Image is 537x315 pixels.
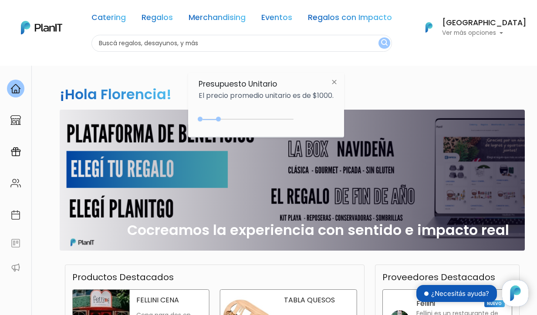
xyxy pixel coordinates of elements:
a: Catering [91,14,126,24]
h6: [GEOGRAPHIC_DATA] [442,19,527,27]
img: PlanIt Logo [21,21,62,34]
h2: Cocreamos la experiencia con sentido e impacto real [127,222,509,238]
iframe: trengo-widget-status [372,277,502,312]
img: partners-52edf745621dab592f3b2c58e3bca9d71375a7ef29c3b500c9f145b62cc070d4.svg [10,262,21,273]
p: Ver más opciones [442,30,527,36]
h6: Presupuesto Unitario [199,80,334,89]
button: PlanIt Logo [GEOGRAPHIC_DATA] Ver más opciones [414,16,527,39]
iframe: trengo-widget-launcher [502,280,528,306]
img: campaigns-02234683943229c281be62815700db0a1741e53638e28bf9629b52c665b00959.svg [10,147,21,157]
a: Regalos [142,14,173,24]
p: TABLA QUESOS [284,297,349,304]
a: Merchandising [189,14,246,24]
h3: Proveedores Destacados [382,272,495,282]
p: FELLINI CENA [136,297,202,304]
img: people-662611757002400ad9ed0e3c099ab2801c6687ba6c219adb57efc949bc21e19d.svg [10,178,21,188]
p: El precio promedio unitario es de $1000. [199,92,334,99]
img: close-6986928ebcb1d6c9903e3b54e860dbc4d054630f23adef3a32610726dff6a82b.svg [326,74,342,90]
img: home-e721727adea9d79c4d83392d1f703f7f8bce08238fde08b1acbfd93340b81755.svg [10,84,21,94]
img: feedback-78b5a0c8f98aac82b08bfc38622c3050aee476f2c9584af64705fc4e61158814.svg [10,238,21,248]
img: marketplace-4ceaa7011d94191e9ded77b95e3339b90024bf715f7c57f8cf31f2d8c509eaba.svg [10,115,21,125]
img: search_button-432b6d5273f82d61273b3651a40e1bd1b912527efae98b1b7a1b2c0702e16a8d.svg [381,39,388,47]
a: Eventos [261,14,292,24]
h3: Productos Destacados [72,272,174,282]
a: Regalos con Impacto [308,14,392,24]
img: PlanIt Logo [419,18,439,37]
img: calendar-87d922413cdce8b2cf7b7f5f62616a5cf9e4887200fb71536465627b3292af00.svg [10,210,21,220]
input: Buscá regalos, desayunos, y más [91,35,392,52]
h2: ¡Hola Florencia! [60,84,172,104]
